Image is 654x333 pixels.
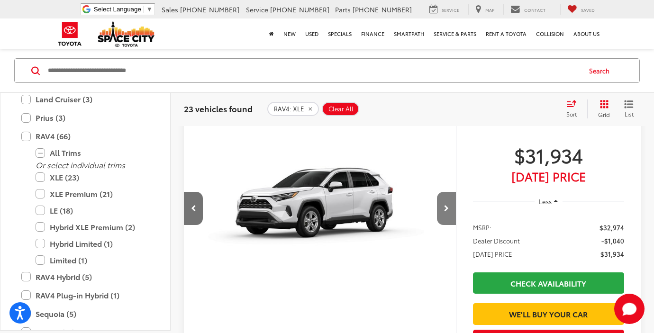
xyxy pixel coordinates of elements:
[21,269,149,285] label: RAV4 Hybrid (5)
[473,171,624,181] span: [DATE] Price
[183,106,457,311] img: 2025 Toyota RAV4 XLE
[524,7,545,13] span: Contact
[422,4,466,15] a: Service
[468,4,501,15] a: Map
[98,21,154,47] img: Space City Toyota
[323,18,356,49] a: Specials
[52,18,88,49] img: Toyota
[600,249,624,259] span: $31,934
[21,91,149,108] label: Land Cruiser (3)
[36,159,125,170] i: Or select individual trims
[566,110,577,118] span: Sort
[328,105,354,113] span: Clear All
[473,236,520,245] span: Dealer Discount
[36,252,149,269] label: Limited (1)
[503,4,553,15] a: Contact
[531,18,569,49] a: Collision
[429,18,481,49] a: Service & Parts
[146,6,153,13] span: ▼
[322,102,359,116] button: Clear All
[270,5,329,14] span: [PHONE_NUMBER]
[335,5,351,14] span: Parts
[246,5,268,14] span: Service
[267,102,319,116] button: remove RAV4: XLE
[473,272,624,294] a: Check Availability
[581,7,595,13] span: Saved
[21,128,149,144] label: RAV4 (66)
[473,303,624,324] a: We'll Buy Your Car
[485,7,494,13] span: Map
[264,18,279,49] a: Home
[473,143,624,167] span: $31,934
[36,169,149,186] label: XLE (23)
[587,99,617,118] button: Grid View
[184,192,203,225] button: Previous image
[356,18,389,49] a: Finance
[614,294,645,324] button: Toggle Chat Window
[473,249,512,259] span: [DATE] PRICE
[36,186,149,202] label: XLE Premium (21)
[598,110,610,118] span: Grid
[473,223,491,232] span: MSRP:
[624,110,634,118] span: List
[183,106,457,310] a: 2025 Toyota RAV4 XLE2025 Toyota RAV4 XLE2025 Toyota RAV4 XLE2025 Toyota RAV4 XLE
[539,197,552,206] span: Less
[94,6,153,13] a: Select Language​
[36,235,149,252] label: Hybrid Limited (1)
[442,7,459,13] span: Service
[279,18,300,49] a: New
[535,193,563,210] button: Less
[353,5,412,14] span: [PHONE_NUMBER]
[437,192,456,225] button: Next image
[21,306,149,322] label: Sequoia (5)
[36,202,149,219] label: LE (18)
[614,294,645,324] svg: Start Chat
[569,18,604,49] a: About Us
[162,5,178,14] span: Sales
[184,103,253,114] span: 23 vehicles found
[274,105,304,113] span: RAV4: XLE
[300,18,323,49] a: Used
[94,6,141,13] span: Select Language
[560,4,602,15] a: My Saved Vehicles
[562,99,587,118] button: Select sort value
[580,59,623,82] button: Search
[481,18,531,49] a: Rent a Toyota
[601,236,624,245] span: -$1,040
[183,106,457,310] div: 2025 Toyota RAV4 XLE 1
[21,287,149,304] label: RAV4 Plug-in Hybrid (1)
[47,59,580,82] input: Search by Make, Model, or Keyword
[617,99,641,118] button: List View
[36,144,149,161] label: All Trims
[389,18,429,49] a: SmartPath
[36,219,149,235] label: Hybrid XLE Premium (2)
[21,109,149,126] label: Prius (3)
[599,223,624,232] span: $32,974
[180,5,239,14] span: [PHONE_NUMBER]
